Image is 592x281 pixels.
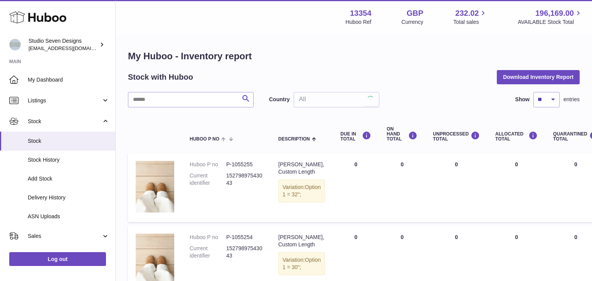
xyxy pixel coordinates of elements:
[9,252,106,266] a: Log out
[433,131,480,142] div: UNPROCESSED Total
[535,8,574,18] span: 196,169.00
[190,137,219,142] span: Huboo P no
[278,137,310,142] span: Description
[128,72,193,82] h2: Stock with Huboo
[190,245,226,259] dt: Current identifier
[488,153,545,222] td: 0
[278,161,325,176] div: [PERSON_NAME], Custom Length
[497,70,580,84] button: Download Inventory Report
[379,153,425,222] td: 0
[28,76,109,84] span: My Dashboard
[453,18,488,26] span: Total sales
[226,161,263,168] dd: P-1055255
[28,213,109,220] span: ASN Uploads
[29,45,113,51] span: [EMAIL_ADDRESS][DOMAIN_NAME]
[346,18,372,26] div: Huboo Ref
[518,18,583,26] span: AVAILABLE Stock Total
[128,50,580,62] h1: My Huboo - Inventory report
[278,234,325,248] div: [PERSON_NAME], Custom Length
[425,153,488,222] td: 0
[402,18,424,26] div: Currency
[190,172,226,187] dt: Current identifier
[226,245,263,259] dd: 15279897543043
[340,131,371,142] div: DUE IN TOTAL
[190,161,226,168] dt: Huboo P no
[563,96,580,103] span: entries
[283,184,321,197] span: Option 1 = 32";
[190,234,226,241] dt: Huboo P no
[9,39,21,50] img: contact.studiosevendesigns@gmail.com
[28,232,101,240] span: Sales
[453,8,488,26] a: 232.02 Total sales
[495,131,538,142] div: ALLOCATED Total
[269,96,290,103] label: Country
[226,234,263,241] dd: P-1055254
[278,252,325,275] div: Variation:
[283,257,321,270] span: Option 1 = 30";
[28,137,109,145] span: Stock
[455,8,479,18] span: 232.02
[407,8,423,18] strong: GBP
[518,8,583,26] a: 196,169.00 AVAILABLE Stock Total
[278,179,325,202] div: Variation:
[350,8,372,18] strong: 13354
[574,234,577,240] span: 0
[28,118,101,125] span: Stock
[333,153,379,222] td: 0
[28,175,109,182] span: Add Stock
[387,127,417,142] div: ON HAND Total
[29,37,98,52] div: Studio Seven Designs
[515,96,530,103] label: Show
[136,161,174,212] img: product image
[28,194,109,201] span: Delivery History
[574,161,577,167] span: 0
[28,156,109,164] span: Stock History
[226,172,263,187] dd: 15279897543043
[28,97,101,104] span: Listings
